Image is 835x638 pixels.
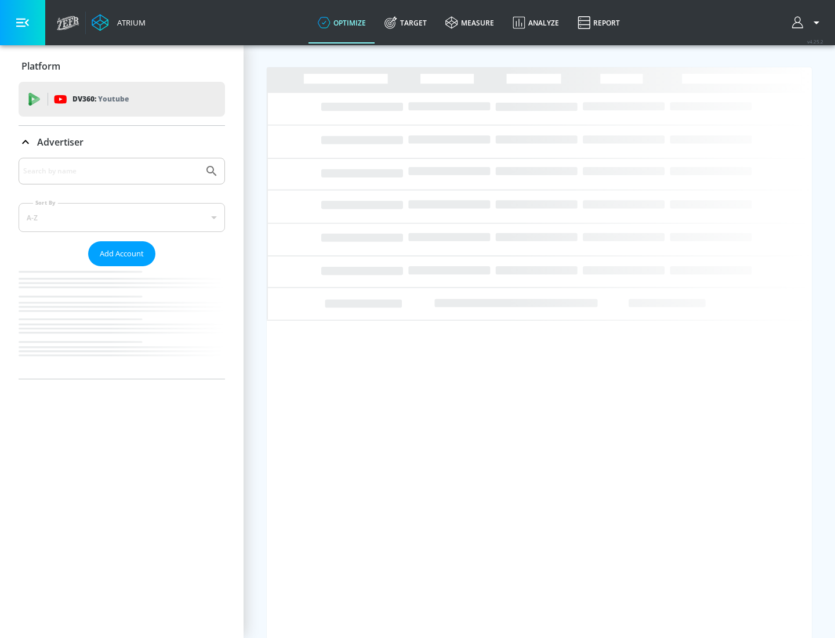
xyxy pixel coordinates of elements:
[37,136,83,148] p: Advertiser
[19,266,225,379] nav: list of Advertiser
[807,38,823,45] span: v 4.25.2
[92,14,146,31] a: Atrium
[436,2,503,43] a: measure
[19,203,225,232] div: A-Z
[72,93,129,106] p: DV360:
[375,2,436,43] a: Target
[88,241,155,266] button: Add Account
[308,2,375,43] a: optimize
[503,2,568,43] a: Analyze
[21,60,60,72] p: Platform
[112,17,146,28] div: Atrium
[568,2,629,43] a: Report
[98,93,129,105] p: Youtube
[19,126,225,158] div: Advertiser
[23,164,199,179] input: Search by name
[100,247,144,260] span: Add Account
[19,82,225,117] div: DV360: Youtube
[19,50,225,82] div: Platform
[33,199,58,206] label: Sort By
[19,158,225,379] div: Advertiser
